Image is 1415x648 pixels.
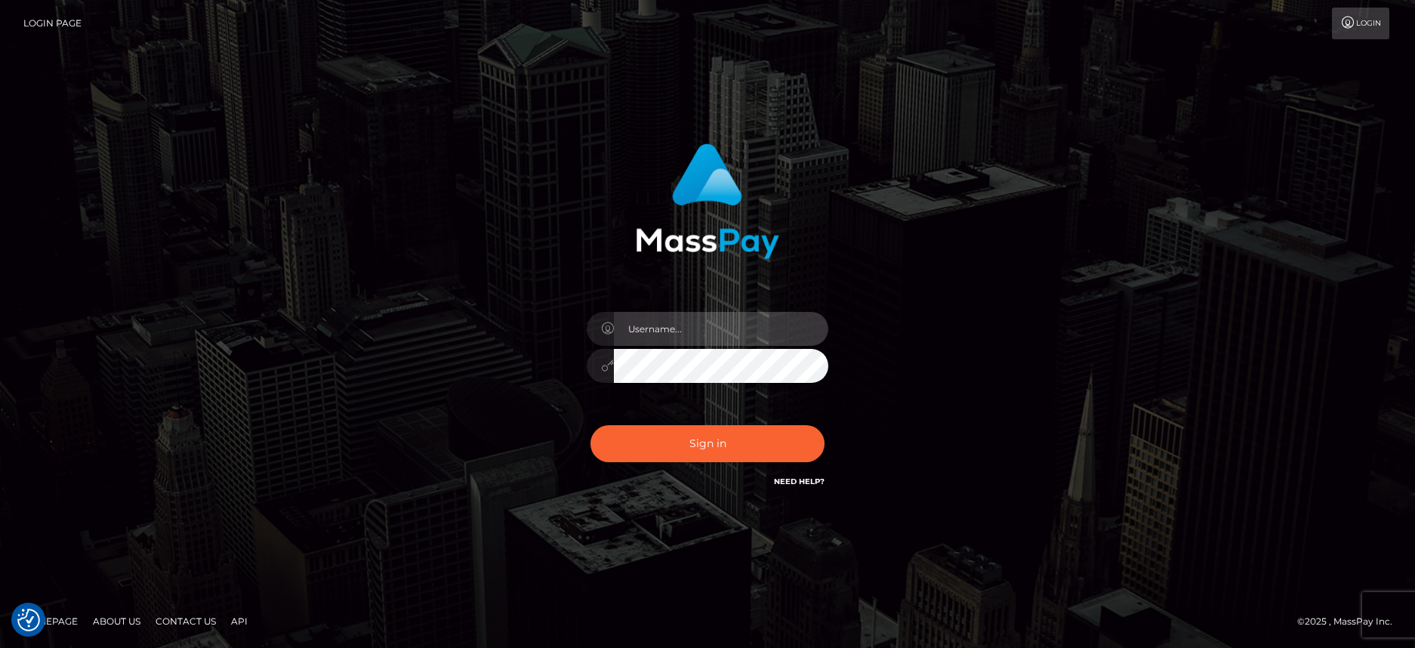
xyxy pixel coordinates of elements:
a: Login Page [23,8,82,39]
img: MassPay Login [636,143,779,259]
a: Homepage [17,609,84,633]
img: Revisit consent button [17,609,40,631]
a: About Us [87,609,146,633]
div: © 2025 , MassPay Inc. [1297,613,1404,630]
button: Sign in [590,425,825,462]
a: Need Help? [774,477,825,486]
button: Consent Preferences [17,609,40,631]
a: Login [1332,8,1389,39]
a: Contact Us [150,609,222,633]
input: Username... [614,312,828,346]
a: API [225,609,254,633]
